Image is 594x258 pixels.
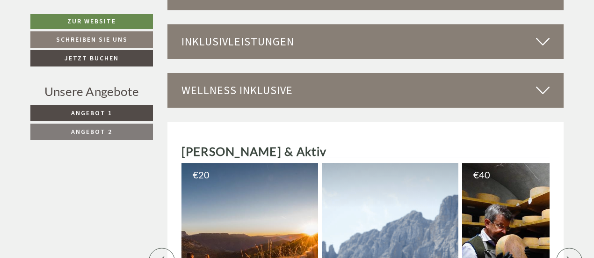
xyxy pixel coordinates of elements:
[30,83,153,100] div: Unsere Angebote
[473,170,592,179] div: 40
[193,170,311,179] div: 20
[181,145,550,158] h2: [PERSON_NAME] & Aktiv
[473,170,479,179] span: €
[7,26,153,54] div: Guten Tag, wie können wir Ihnen helfen?
[71,109,112,117] span: Angebot 1
[193,170,198,179] span: €
[30,50,153,66] a: Jetzt buchen
[30,14,153,29] a: Zur Website
[167,73,564,108] div: Wellness inklusive
[71,127,112,136] span: Angebot 2
[167,24,564,59] div: Inklusivleistungen
[30,31,153,48] a: Schreiben Sie uns
[167,7,201,23] div: [DATE]
[14,28,148,35] div: [GEOGRAPHIC_DATA]
[14,46,148,52] small: 11:31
